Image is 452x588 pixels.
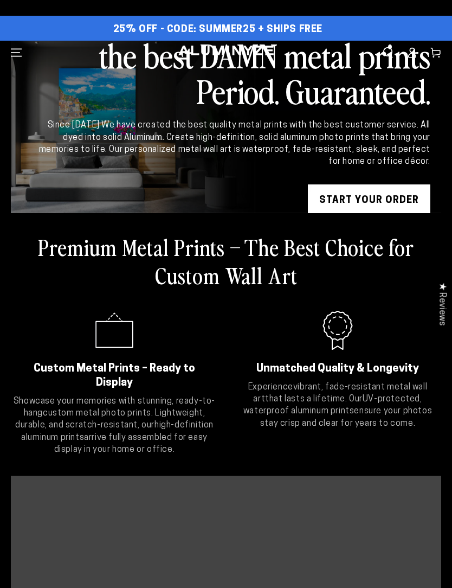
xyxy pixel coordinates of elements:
[308,184,430,217] a: START YOUR Order
[177,44,275,61] img: Aluminyze
[431,274,452,334] div: Click to open Judge.me floating reviews tab
[21,421,214,442] strong: high-definition aluminum prints
[43,409,151,418] strong: custom metal photo prints
[37,119,430,168] div: Since [DATE] We have created the best quality metal prints with the best customer service. All dy...
[11,233,441,289] h2: Premium Metal Prints – The Best Choice for Custom Wall Art
[248,362,428,376] h2: Unmatched Quality & Longevity
[11,395,218,456] p: Showcase your memories with stunning, ready-to-hang . Lightweight, durable, and scratch-resistant...
[37,37,430,108] h2: the best DAMN metal prints Period. Guaranteed.
[24,362,204,390] h2: Custom Metal Prints – Ready to Display
[234,381,441,430] p: Experience that lasts a lifetime. Our ensure your photos stay crisp and clear for years to come.
[113,24,322,36] span: 25% OFF - Code: SUMMER25 + Ships Free
[4,41,28,65] summary: Menu
[243,395,422,416] strong: UV-protected, waterproof aluminum prints
[253,383,427,404] strong: vibrant, fade-resistant metal wall art
[376,41,400,65] summary: Search our site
